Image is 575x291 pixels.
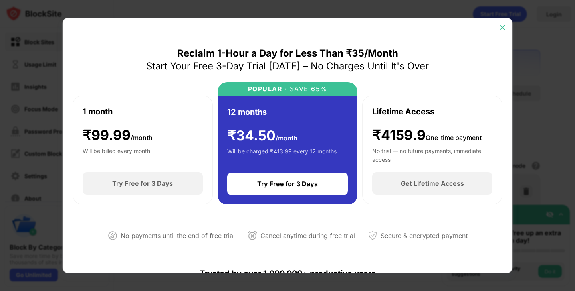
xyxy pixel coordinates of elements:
[372,106,434,118] div: Lifetime Access
[368,231,377,240] img: secured-payment
[401,179,464,187] div: Get Lifetime Access
[227,147,337,163] div: Will be charged ₹413.99 every 12 months
[248,85,287,93] div: POPULAR ·
[248,231,257,240] img: cancel-anytime
[276,134,297,142] span: /month
[260,230,355,242] div: Cancel anytime during free trial
[177,47,398,60] div: Reclaim 1-Hour a Day for Less Than ₹35/Month
[227,128,297,144] div: ₹ 34.50
[227,106,267,118] div: 12 months
[83,147,150,163] div: Will be billed every month
[381,230,468,242] div: Secure & encrypted payment
[257,180,318,188] div: Try Free for 3 Days
[146,60,429,73] div: Start Your Free 3-Day Trial [DATE] – No Charges Until It's Over
[108,231,117,240] img: not-paying
[83,127,153,144] div: ₹ 99.99
[287,85,327,93] div: SAVE 65%
[83,106,113,118] div: 1 month
[372,147,492,163] div: No trial — no future payments, immediate access
[131,134,153,142] span: /month
[121,230,235,242] div: No payments until the end of free trial
[426,134,482,142] span: One-time payment
[112,179,173,187] div: Try Free for 3 Days
[372,127,482,144] div: ₹4159.9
